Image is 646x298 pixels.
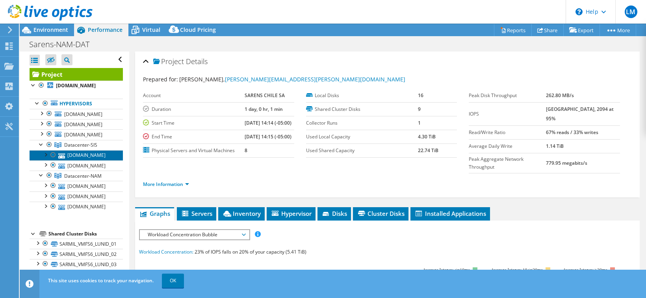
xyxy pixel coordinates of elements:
[321,210,347,217] span: Disks
[563,24,600,36] a: Export
[306,147,418,155] label: Used Shared Capacity
[469,110,546,118] label: IOPS
[414,210,486,217] span: Installed Applications
[546,160,587,166] b: 779.95 megabits/s
[48,277,154,284] span: This site uses cookies to track your navigation.
[469,155,546,171] label: Peak Aggregate Network Throughput
[64,131,102,138] span: [DOMAIN_NAME]
[306,119,418,127] label: Collector Runs
[563,267,607,273] text: Average latency >20ms
[30,259,123,269] a: SARMIL_VMFS6_LUNID_03
[26,40,102,49] h1: Sarens-NAM-DAT
[469,142,546,150] label: Average Daily Write
[30,81,123,91] a: [DOMAIN_NAME]
[357,210,405,217] span: Cluster Disks
[56,82,96,89] b: [DOMAIN_NAME]
[546,129,598,136] b: 67% reads / 33% writes
[143,75,178,83] label: Prepared for:
[143,105,244,113] label: Duration
[181,210,212,217] span: Servers
[30,160,123,171] a: [DOMAIN_NAME]
[64,142,97,148] span: Datacenter-SIS
[600,24,636,36] a: More
[195,248,306,255] span: 23% of IOPS falls on 20% of your capacity (5.41 TiB)
[418,120,421,126] b: 1
[153,58,184,66] span: Project
[418,133,436,140] b: 4.30 TiB
[418,106,421,112] b: 9
[30,191,123,202] a: [DOMAIN_NAME]
[30,150,123,160] a: [DOMAIN_NAME]
[30,181,123,191] a: [DOMAIN_NAME]
[271,210,312,217] span: Hypervisor
[64,173,102,179] span: Datacenter-NAM
[142,26,160,33] span: Virtual
[423,267,470,273] tspan: Average latency <=10ms
[30,99,123,109] a: Hypervisors
[30,249,123,259] a: SARMIL_VMFS6_LUNID_02
[306,92,418,99] label: Local Disks
[546,106,614,122] b: [GEOGRAPHIC_DATA], 2094 at 95%
[222,210,261,217] span: Inventory
[143,147,244,155] label: Physical Servers and Virtual Machines
[225,75,405,83] a: [PERSON_NAME][EMAIL_ADDRESS][PERSON_NAME][DOMAIN_NAME]
[491,267,543,273] tspan: Average latency 10<=20ms
[30,140,123,150] a: Datacenter-SIS
[531,24,564,36] a: Share
[546,92,574,99] b: 262.80 MB/s
[418,147,438,154] b: 22.74 TiB
[245,106,283,112] b: 1 day, 0 hr, 1 min
[575,8,583,15] svg: \n
[245,92,285,99] b: SARENS CHILE SA
[306,133,418,141] label: Used Local Capacity
[30,129,123,140] a: [DOMAIN_NAME]
[143,133,244,141] label: End Time
[64,111,102,118] span: [DOMAIN_NAME]
[88,26,123,33] span: Performance
[469,92,546,99] label: Peak Disk Throughput
[30,119,123,129] a: [DOMAIN_NAME]
[625,6,637,18] span: LM
[64,121,102,128] span: [DOMAIN_NAME]
[30,171,123,181] a: Datacenter-NAM
[306,105,418,113] label: Shared Cluster Disks
[144,230,245,239] span: Workload Concentration Bubble
[139,248,193,255] span: Workload Concentration:
[245,147,247,154] b: 8
[143,92,244,99] label: Account
[143,119,244,127] label: Start Time
[469,129,546,136] label: Read/Write Ratio
[162,274,184,288] a: OK
[48,229,123,239] div: Shared Cluster Disks
[30,68,123,81] a: Project
[179,75,405,83] span: [PERSON_NAME],
[30,109,123,119] a: [DOMAIN_NAME]
[418,92,423,99] b: 16
[33,26,68,33] span: Environment
[30,239,123,249] a: SARMIL_VMFS6_LUNID_01
[494,24,532,36] a: Reports
[180,26,216,33] span: Cloud Pricing
[245,120,291,126] b: [DATE] 14:14 (-05:00)
[186,57,208,66] span: Details
[143,181,189,188] a: More Information
[546,143,564,149] b: 1.14 TiB
[30,202,123,212] a: [DOMAIN_NAME]
[139,210,170,217] span: Graphs
[245,133,291,140] b: [DATE] 14:15 (-05:00)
